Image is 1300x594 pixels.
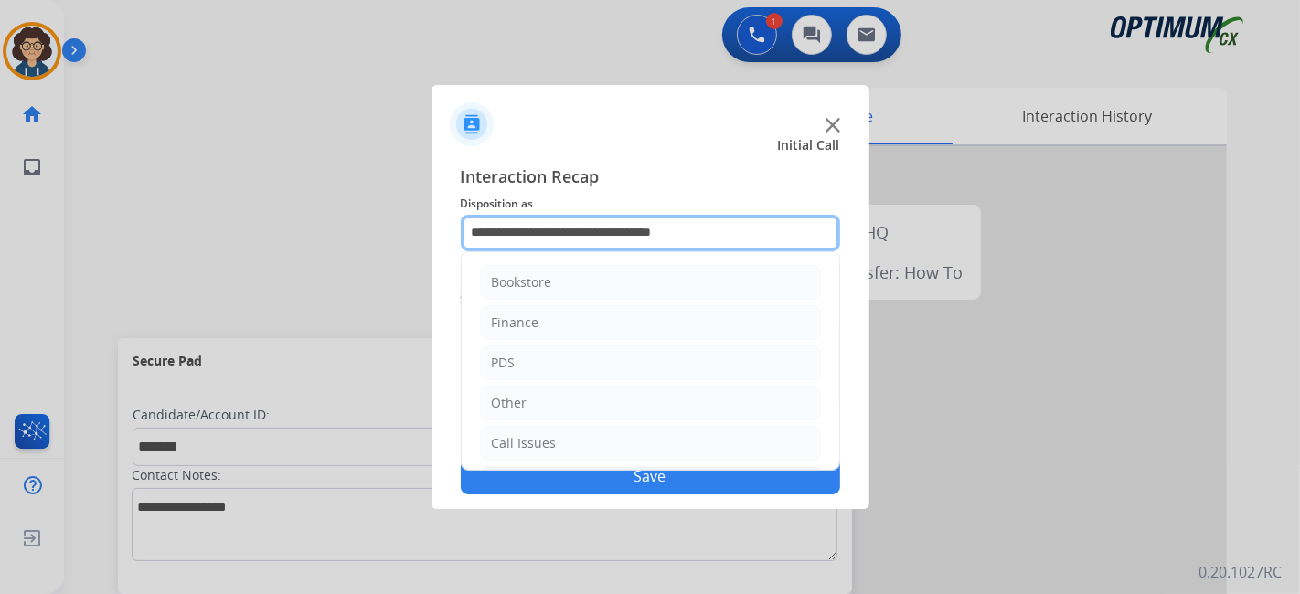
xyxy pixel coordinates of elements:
[778,136,840,154] span: Initial Call
[492,434,557,452] div: Call Issues
[461,164,840,193] span: Interaction Recap
[492,394,527,412] div: Other
[1199,561,1282,583] p: 0.20.1027RC
[492,354,516,372] div: PDS
[492,313,539,332] div: Finance
[492,273,552,292] div: Bookstore
[461,458,840,494] button: Save
[450,102,494,146] img: contactIcon
[461,193,840,215] span: Disposition as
